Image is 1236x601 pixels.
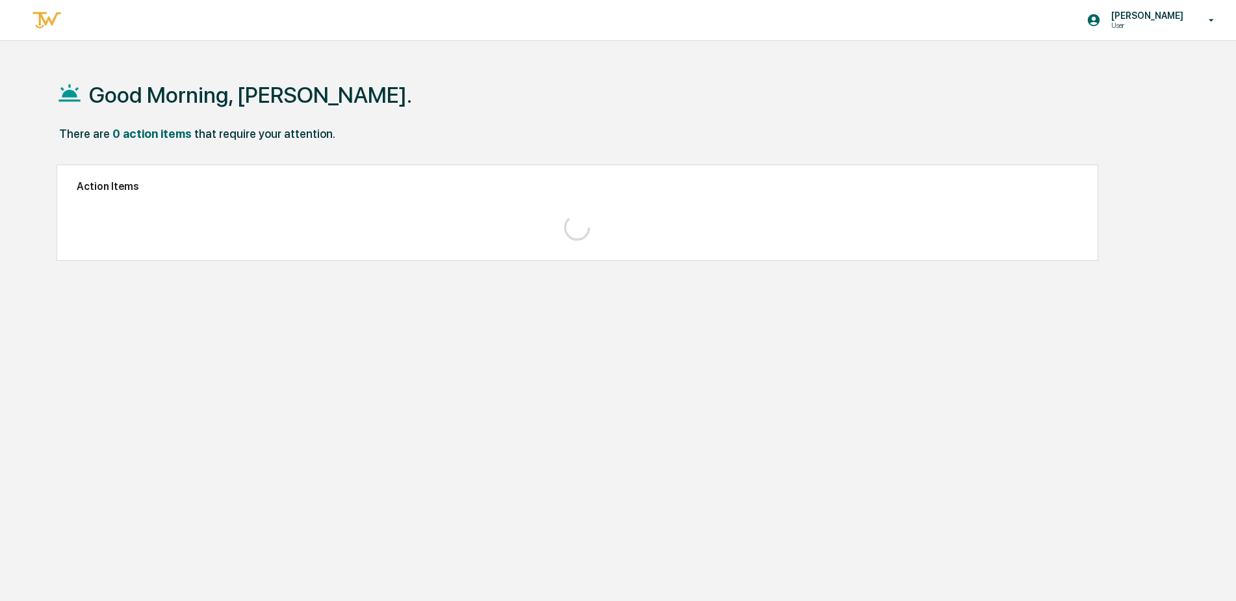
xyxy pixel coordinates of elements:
[1101,10,1190,21] p: [PERSON_NAME]
[59,127,110,140] div: There are
[194,127,335,140] div: that require your attention.
[31,10,62,31] img: logo
[77,180,1078,193] h2: Action Items
[89,82,412,108] h1: Good Morning, [PERSON_NAME].
[1101,21,1190,30] p: User
[112,127,192,140] div: 0 action items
